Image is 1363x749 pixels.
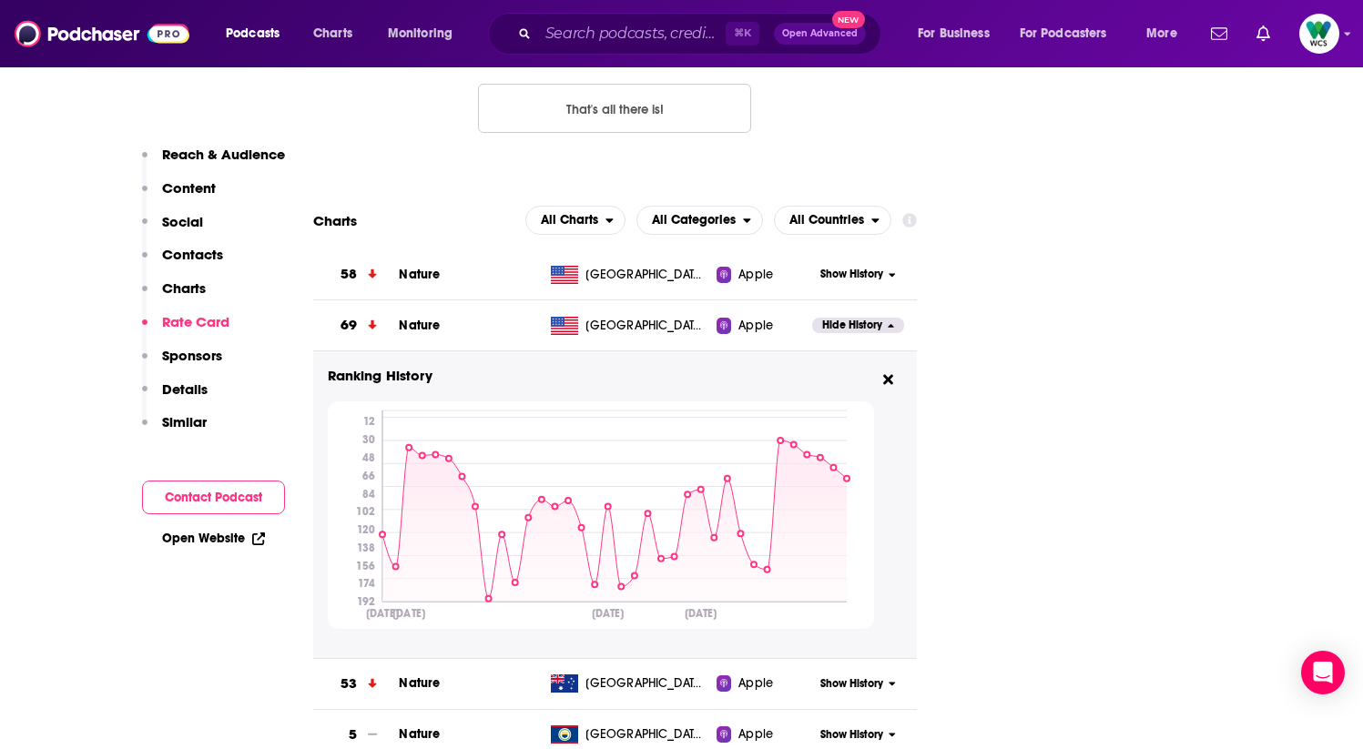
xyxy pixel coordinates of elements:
[544,317,717,335] a: [GEOGRAPHIC_DATA]
[399,318,440,333] a: Nature
[774,206,891,235] button: open menu
[355,560,374,572] tspan: 156
[544,674,717,693] a: [GEOGRAPHIC_DATA]
[313,212,357,229] h2: Charts
[356,523,374,536] tspan: 120
[399,726,440,742] a: Nature
[812,318,903,333] button: Hide History
[525,206,626,235] h2: Platforms
[738,725,773,744] span: Apple
[341,264,357,285] h3: 58
[717,725,812,744] a: Apple
[1249,18,1277,49] a: Show notifications dropdown
[313,21,352,46] span: Charts
[820,676,883,692] span: Show History
[1299,14,1339,54] button: Show profile menu
[652,214,736,227] span: All Categories
[162,380,208,398] p: Details
[1134,19,1200,48] button: open menu
[356,595,374,608] tspan: 192
[812,727,903,743] button: Show History
[812,267,903,282] button: Show History
[142,380,208,414] button: Details
[142,246,223,279] button: Contacts
[717,317,812,335] a: Apple
[361,487,374,500] tspan: 84
[366,606,399,620] tspan: [DATE]
[738,317,773,335] span: Apple
[313,300,400,350] a: 69
[820,727,883,743] span: Show History
[349,724,357,745] h3: 5
[142,146,285,179] button: Reach & Audience
[361,470,374,482] tspan: 66
[15,16,189,51] img: Podchaser - Follow, Share and Rate Podcasts
[328,366,874,387] h3: Ranking History
[1008,19,1134,48] button: open menu
[1301,651,1345,694] div: Open Intercom Messenger
[142,213,203,247] button: Social
[226,21,280,46] span: Podcasts
[585,266,704,284] span: United States
[1020,21,1107,46] span: For Podcasters
[399,267,440,282] a: Nature
[301,19,363,48] a: Charts
[544,266,717,284] a: [GEOGRAPHIC_DATA]
[362,415,374,428] tspan: 12
[313,659,400,709] a: 53
[541,214,598,227] span: All Charts
[142,179,216,213] button: Content
[478,84,751,133] button: Nothing here.
[774,206,891,235] h2: Countries
[392,606,425,620] tspan: [DATE]
[162,347,222,364] p: Sponsors
[789,214,864,227] span: All Countries
[162,246,223,263] p: Contacts
[313,249,400,299] a: 58
[361,433,374,446] tspan: 30
[591,606,624,620] tspan: [DATE]
[538,19,726,48] input: Search podcasts, credits, & more...
[782,29,858,38] span: Open Advanced
[544,725,717,744] a: [GEOGRAPHIC_DATA]
[832,11,865,28] span: New
[585,317,704,335] span: United States
[162,413,207,430] p: Similar
[357,577,374,590] tspan: 174
[1204,18,1235,49] a: Show notifications dropdown
[142,413,207,447] button: Similar
[717,674,812,693] a: Apple
[585,674,704,693] span: Australia
[162,213,203,230] p: Social
[726,22,759,46] span: ⌘ K
[375,19,476,48] button: open menu
[812,676,903,692] button: Show History
[738,266,773,284] span: Apple
[505,13,899,55] div: Search podcasts, credits, & more...
[388,21,453,46] span: Monitoring
[162,531,265,546] a: Open Website
[162,179,216,197] p: Content
[142,481,285,514] button: Contact Podcast
[162,313,229,330] p: Rate Card
[1299,14,1339,54] span: Logged in as WCS_Newsroom
[142,347,222,380] button: Sponsors
[636,206,763,235] h2: Categories
[162,279,206,297] p: Charts
[361,451,374,464] tspan: 48
[774,23,866,45] button: Open AdvancedNew
[636,206,763,235] button: open menu
[399,675,440,691] a: Nature
[162,146,285,163] p: Reach & Audience
[213,19,303,48] button: open menu
[341,315,357,336] h3: 69
[356,542,374,554] tspan: 138
[1299,14,1339,54] img: User Profile
[684,606,717,620] tspan: [DATE]
[355,505,374,518] tspan: 102
[905,19,1012,48] button: open menu
[341,673,357,694] h3: 53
